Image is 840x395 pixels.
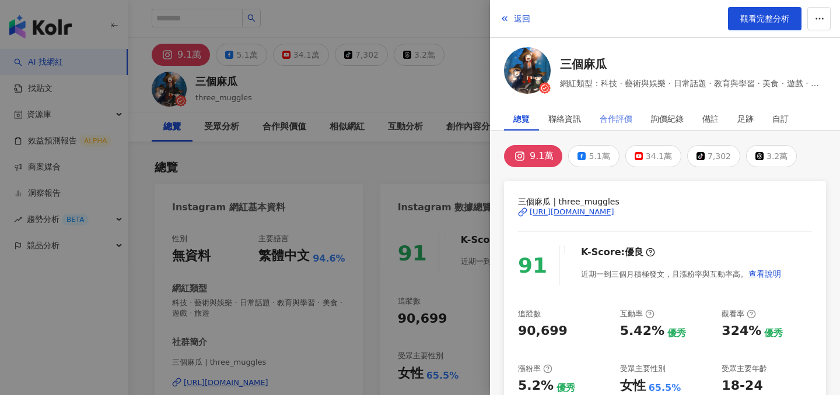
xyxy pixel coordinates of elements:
[518,364,552,374] div: 漲粉率
[518,309,541,319] div: 追蹤數
[766,148,787,164] div: 3.2萬
[737,107,754,131] div: 足跡
[620,322,664,340] div: 5.42%
[667,327,686,340] div: 優秀
[722,309,756,319] div: 觀看率
[518,207,812,217] a: [URL][DOMAIN_NAME]
[560,56,826,72] a: 三個麻瓜
[518,249,547,283] div: 91
[513,107,530,131] div: 總覽
[748,262,782,285] button: 查看說明
[740,14,789,23] span: 觀看完整分析
[620,377,646,395] div: 女性
[708,148,731,164] div: 7,302
[556,382,575,394] div: 優秀
[499,7,531,30] button: 返回
[687,145,740,167] button: 7,302
[560,77,826,90] span: 網紅類型：科技 · 藝術與娛樂 · 日常話題 · 教育與學習 · 美食 · 遊戲 · 旅遊
[728,7,801,30] a: 觀看完整分析
[581,246,655,259] div: K-Score :
[530,207,614,217] div: [URL][DOMAIN_NAME]
[504,47,551,94] img: KOL Avatar
[548,107,581,131] div: 聯絡資訊
[764,327,783,340] div: 優秀
[702,107,719,131] div: 備註
[504,47,551,98] a: KOL Avatar
[748,269,781,278] span: 查看說明
[518,322,568,340] div: 90,699
[772,107,789,131] div: 自訂
[518,195,812,208] span: 三個麻瓜 | three_muggles
[722,364,767,374] div: 受眾主要年齡
[581,262,782,285] div: 近期一到三個月積極發文，且漲粉率與互動率高。
[649,382,681,394] div: 65.5%
[518,377,554,395] div: 5.2%
[600,107,632,131] div: 合作評價
[625,246,643,259] div: 優良
[620,364,666,374] div: 受眾主要性別
[646,148,672,164] div: 34.1萬
[568,145,619,167] button: 5.1萬
[746,145,797,167] button: 3.2萬
[722,322,761,340] div: 324%
[589,148,610,164] div: 5.1萬
[530,148,554,164] div: 9.1萬
[514,14,530,23] span: 返回
[651,107,684,131] div: 詢價紀錄
[625,145,681,167] button: 34.1萬
[504,145,562,167] button: 9.1萬
[620,309,654,319] div: 互動率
